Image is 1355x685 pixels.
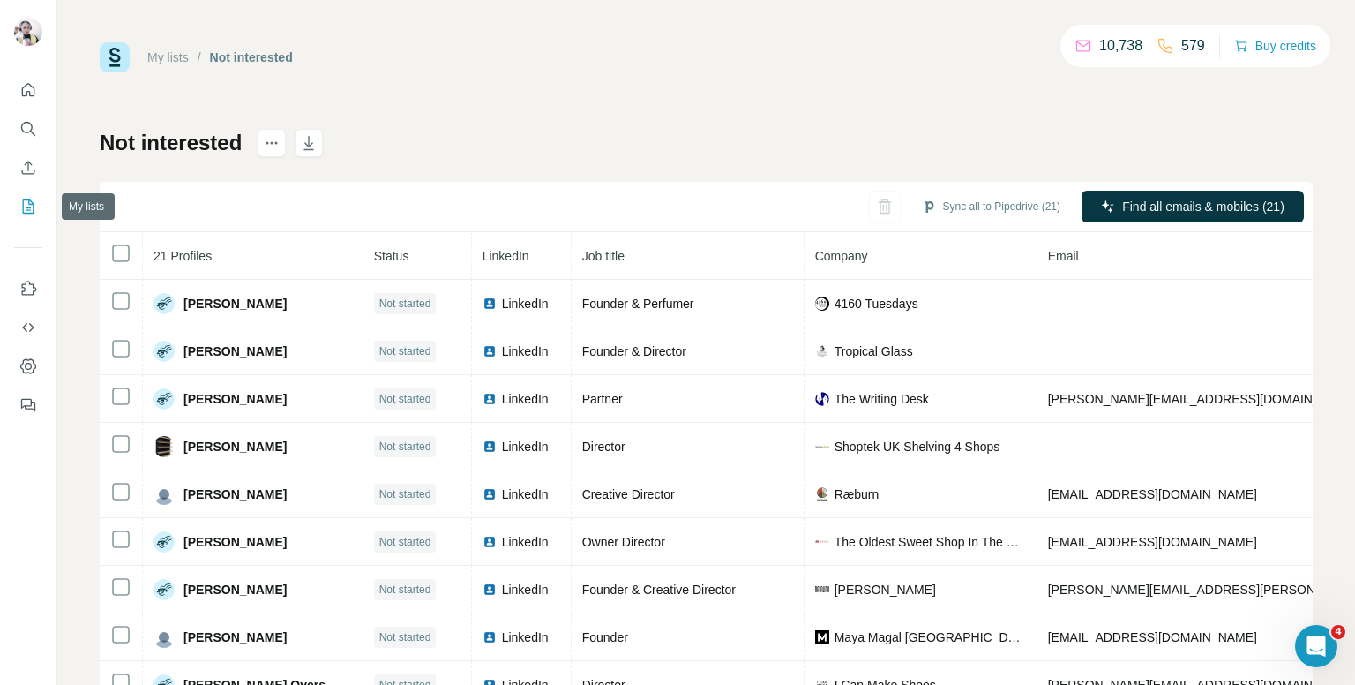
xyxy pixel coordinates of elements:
span: Not started [379,534,431,550]
span: Email [1048,249,1079,263]
span: LinkedIn [502,390,549,408]
span: Not started [379,486,431,502]
span: [PERSON_NAME] [183,390,287,408]
img: Avatar [153,341,175,362]
img: LinkedIn logo [483,392,497,406]
img: Avatar [153,484,175,505]
span: Owner Director [582,535,665,549]
span: [EMAIL_ADDRESS][DOMAIN_NAME] [1048,535,1257,549]
span: Founder & Creative Director [582,583,736,597]
span: Find all emails & mobiles (21) [1122,198,1284,215]
button: My lists [14,191,42,222]
span: The Writing Desk [835,390,929,408]
button: actions [258,129,286,157]
span: Tropical Glass [835,342,913,360]
img: LinkedIn logo [483,583,497,597]
span: Not started [379,343,431,359]
img: Avatar [153,293,175,314]
h1: Not interested [100,129,242,157]
span: [PERSON_NAME] [183,295,287,312]
span: Partner [582,392,623,406]
span: 21 Profiles [153,249,212,263]
img: company-logo [815,392,829,406]
img: Avatar [153,436,175,457]
span: [EMAIL_ADDRESS][DOMAIN_NAME] [1048,630,1257,644]
span: [PERSON_NAME] [183,533,287,551]
img: LinkedIn logo [483,440,497,454]
span: Creative Director [582,487,675,501]
span: [PERSON_NAME] [183,486,287,503]
span: LinkedIn [502,438,549,455]
span: Not started [379,439,431,455]
span: Not started [379,296,431,312]
button: Use Surfe on LinkedIn [14,273,42,305]
img: company-logo [815,440,829,454]
img: LinkedIn logo [483,487,497,501]
img: company-logo [815,487,829,501]
img: LinkedIn logo [483,344,497,358]
img: company-logo [815,540,829,544]
span: [PERSON_NAME] [183,342,287,360]
img: Surfe Logo [100,42,130,72]
img: LinkedIn logo [483,630,497,644]
span: [EMAIL_ADDRESS][DOMAIN_NAME] [1048,487,1257,501]
span: [PERSON_NAME] [835,581,936,598]
span: Director [582,440,625,454]
span: Founder & Perfumer [582,297,694,311]
img: Avatar [153,388,175,410]
div: Not interested [210,49,293,66]
span: Ræburn [835,486,880,503]
span: Founder [582,630,628,644]
a: My lists [147,50,189,64]
span: The Oldest Sweet Shop In The World [835,533,1026,551]
img: company-logo [815,585,829,592]
span: LinkedIn [502,629,549,646]
button: Use Surfe API [14,312,42,343]
img: Avatar [153,531,175,553]
span: LinkedIn [502,581,549,598]
img: company-logo [815,297,829,311]
span: LinkedIn [502,486,549,503]
img: company-logo [815,344,829,358]
span: Not started [379,391,431,407]
span: [PERSON_NAME] [183,629,287,646]
img: company-logo [815,630,829,644]
span: Shoptek UK Shelving 4 Shops [835,438,1000,455]
img: Avatar [153,627,175,648]
iframe: Intercom live chat [1295,625,1337,667]
button: Search [14,113,42,145]
p: 579 [1181,35,1205,56]
span: Company [815,249,868,263]
span: Not started [379,629,431,645]
button: Dashboard [14,350,42,382]
span: Status [374,249,409,263]
button: Find all emails & mobiles (21) [1082,191,1304,222]
span: LinkedIn [502,342,549,360]
img: LinkedIn logo [483,535,497,549]
span: Maya Magal [GEOGRAPHIC_DATA] [835,629,1026,646]
span: Not started [379,582,431,598]
img: Avatar [153,579,175,600]
button: Enrich CSV [14,152,42,184]
li: / [198,49,201,66]
span: [PERSON_NAME] [183,581,287,598]
img: LinkedIn logo [483,297,497,311]
button: Feedback [14,389,42,421]
img: Avatar [14,18,42,46]
span: LinkedIn [502,295,549,312]
button: Sync all to Pipedrive (21) [910,193,1073,220]
span: [PERSON_NAME] [183,438,287,455]
button: Quick start [14,74,42,106]
button: Buy credits [1234,34,1316,58]
span: LinkedIn [502,533,549,551]
span: Founder & Director [582,344,686,358]
p: 10,738 [1099,35,1142,56]
span: LinkedIn [483,249,529,263]
span: 4 [1331,625,1345,639]
span: Job title [582,249,625,263]
span: 4160 Tuesdays [835,295,918,312]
